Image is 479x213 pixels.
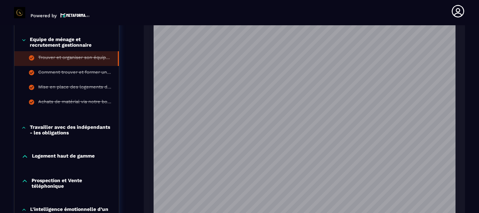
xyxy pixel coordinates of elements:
[60,12,90,18] img: logo
[30,124,112,135] p: Travailler avec des indépendants - les obligations
[32,178,112,189] p: Prospection et Vente téléphonique
[38,99,112,107] div: Achats de matérial via notre boutique PrestaHome
[38,55,111,62] div: Trouver et organiser son équipe de ménage
[38,84,112,92] div: Mise en place des logements dans votre conciergerie
[38,69,112,77] div: Comment trouver et former un gestionnaire pour vos logements
[32,153,95,160] p: Logement haut de gamme
[31,13,57,18] p: Powered by
[30,36,112,48] p: Equipe de ménage et recrutement gestionnaire
[14,7,25,18] img: logo-branding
